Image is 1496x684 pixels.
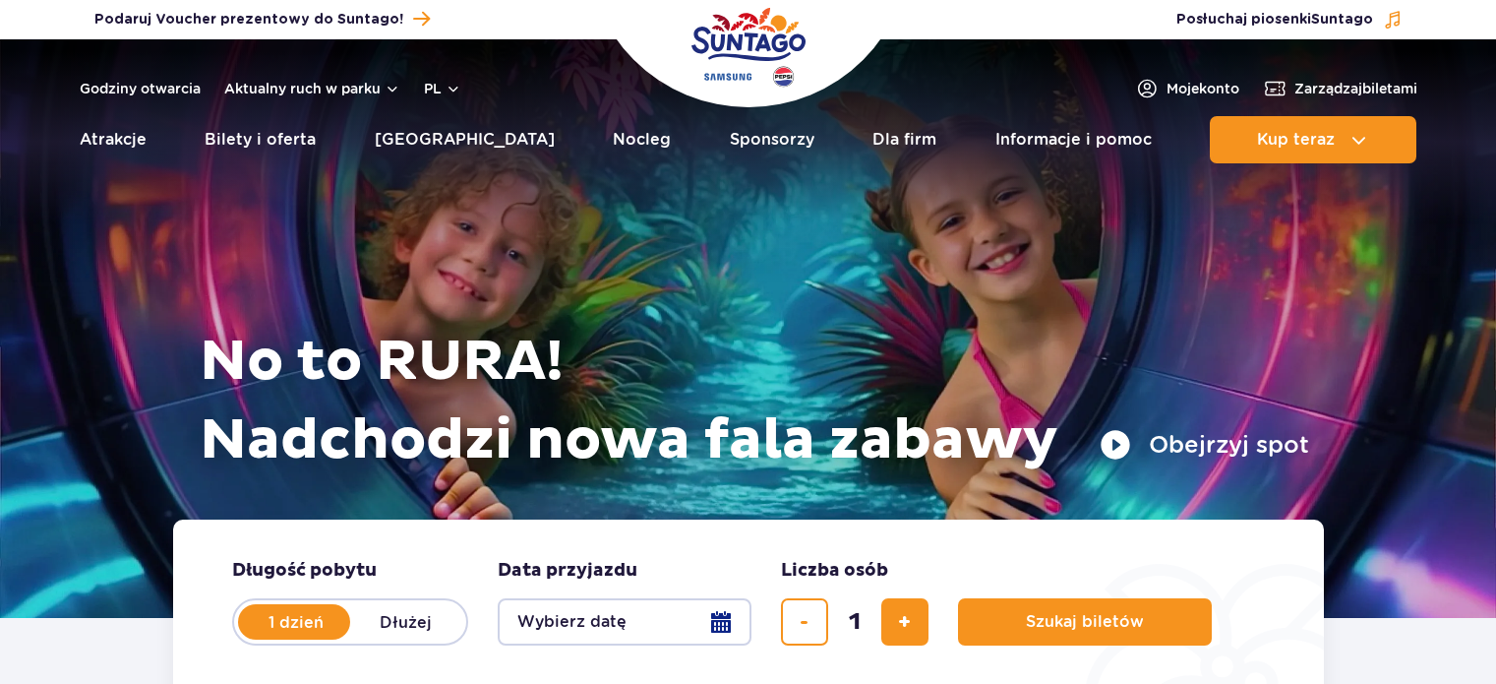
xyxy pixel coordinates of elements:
[781,598,828,646] button: usuń bilet
[94,10,403,30] span: Podaruj Voucher prezentowy do Suntago!
[1294,79,1417,98] span: Zarządzaj biletami
[781,559,888,583] span: Liczba osób
[1026,613,1144,631] span: Szukaj biletów
[995,116,1152,163] a: Informacje i pomoc
[424,79,461,98] button: pl
[498,598,751,646] button: Wybierz datę
[240,601,352,643] label: 1 dzień
[200,323,1309,480] h1: No to RURA! Nadchodzi nowa fala zabawy
[1311,13,1373,27] span: Suntago
[1257,131,1335,149] span: Kup teraz
[498,559,637,583] span: Data przyjazdu
[224,81,400,96] button: Aktualny ruch w parku
[1135,77,1239,100] a: Mojekonto
[730,116,814,163] a: Sponsorzy
[375,116,555,163] a: [GEOGRAPHIC_DATA]
[80,79,201,98] a: Godziny otwarcia
[1100,429,1309,461] button: Obejrzyj spot
[881,598,928,646] button: dodaj bilet
[205,116,316,163] a: Bilety i oferta
[232,559,377,583] span: Długość pobytu
[350,601,462,643] label: Dłużej
[831,598,878,646] input: liczba biletów
[80,116,147,163] a: Atrakcje
[94,6,430,32] a: Podaruj Voucher prezentowy do Suntago!
[1176,10,1403,30] button: Posłuchaj piosenkiSuntago
[872,116,936,163] a: Dla firm
[1176,10,1373,30] span: Posłuchaj piosenki
[1167,79,1239,98] span: Moje konto
[1210,116,1416,163] button: Kup teraz
[1263,77,1417,100] a: Zarządzajbiletami
[613,116,671,163] a: Nocleg
[958,598,1212,646] button: Szukaj biletów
